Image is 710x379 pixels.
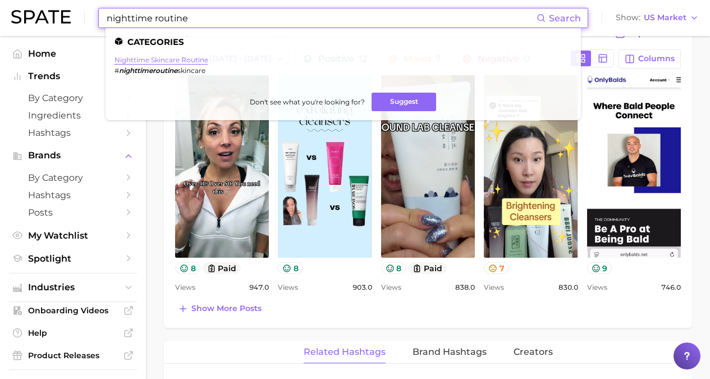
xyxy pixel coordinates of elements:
[114,56,208,64] a: nighttime skincare routine
[28,328,118,338] span: Help
[587,262,612,274] button: 9
[9,302,137,319] a: Onboarding Videos
[9,325,137,341] a: Help
[203,262,241,274] button: paid
[558,281,578,294] span: 830.0
[9,250,137,267] a: Spotlight
[28,207,118,218] span: Posts
[514,347,553,357] span: Creators
[613,11,702,25] button: ShowUS Market
[191,304,262,313] span: Show more posts
[304,347,386,357] span: Related Hashtags
[250,98,365,106] span: Don't see what you're looking for?
[9,279,137,296] button: Industries
[28,110,118,121] span: Ingredients
[175,301,264,317] button: Show more posts
[175,281,195,294] span: Views
[661,281,681,294] span: 746.0
[278,281,298,294] span: Views
[11,10,71,24] img: SPATE
[28,350,118,360] span: Product Releases
[381,281,401,294] span: Views
[619,49,681,69] button: Columns
[28,93,118,103] span: by Category
[28,172,118,183] span: by Category
[9,204,137,221] a: Posts
[9,186,137,204] a: Hashtags
[28,71,118,81] span: Trends
[9,45,137,62] a: Home
[9,169,137,186] a: by Category
[106,8,537,28] input: Search here for a brand, industry, or ingredient
[28,150,118,161] span: Brands
[372,93,436,111] button: Suggest
[119,66,177,75] em: nighttimeroutine
[616,15,640,21] span: Show
[9,347,137,364] a: Product Releases
[177,66,205,75] span: skincare
[9,89,137,107] a: by Category
[381,262,406,274] button: 8
[484,262,509,274] button: 7
[455,281,475,294] span: 838.0
[9,227,137,244] a: My Watchlist
[28,305,118,316] span: Onboarding Videos
[28,230,118,241] span: My Watchlist
[114,66,119,75] span: #
[249,281,269,294] span: 947.0
[587,281,607,294] span: Views
[644,15,686,21] span: US Market
[352,281,372,294] span: 903.0
[28,127,118,138] span: Hashtags
[114,37,572,47] li: Categories
[28,48,118,59] span: Home
[638,54,675,63] span: Columns
[413,347,487,357] span: Brand Hashtags
[28,253,118,264] span: Spotlight
[9,147,137,164] button: Brands
[9,107,137,124] a: Ingredients
[484,281,504,294] span: Views
[9,124,137,141] a: Hashtags
[278,262,303,274] button: 8
[28,190,118,200] span: Hashtags
[549,13,581,24] span: Search
[408,262,447,274] button: paid
[9,68,137,85] button: Trends
[175,262,200,274] button: 8
[28,282,118,293] span: Industries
